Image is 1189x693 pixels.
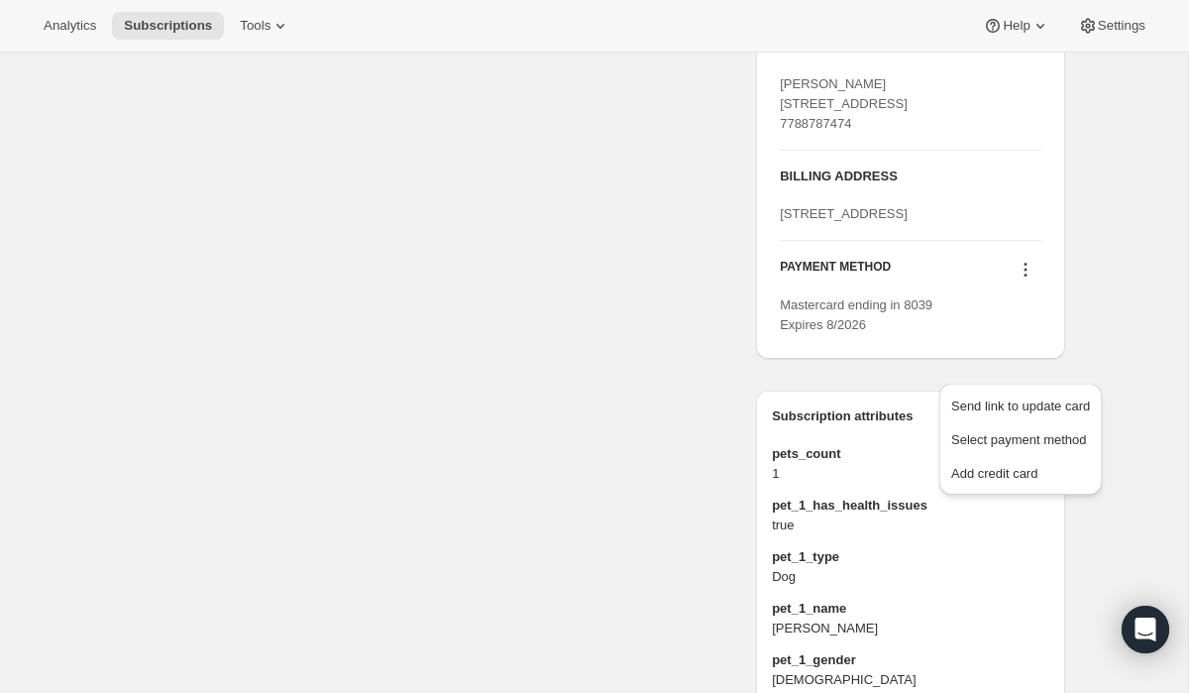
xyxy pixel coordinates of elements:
[772,406,1003,434] h3: Subscription attributes
[1003,18,1029,34] span: Help
[951,399,1090,413] span: Send link to update card
[772,650,1048,670] span: pet_1_gender
[772,670,1048,690] span: [DEMOGRAPHIC_DATA]
[772,516,1048,535] span: true
[772,464,1048,484] span: 1
[772,619,1048,638] span: [PERSON_NAME]
[780,167,1040,186] h3: BILLING ADDRESS
[780,76,908,131] span: [PERSON_NAME] [STREET_ADDRESS] 7788787474
[780,297,932,332] span: Mastercard ending in 8039 Expires 8/2026
[112,12,224,40] button: Subscriptions
[32,12,108,40] button: Analytics
[1098,18,1145,34] span: Settings
[951,466,1037,481] span: Add credit card
[1066,12,1157,40] button: Settings
[780,206,908,221] span: [STREET_ADDRESS]
[772,444,1048,464] span: pets_count
[1122,606,1169,653] div: Open Intercom Messenger
[945,423,1096,455] button: Select payment method
[945,390,1096,421] button: Send link to update card
[945,457,1096,489] button: Add credit card
[44,18,96,34] span: Analytics
[228,12,302,40] button: Tools
[780,259,891,286] h3: PAYMENT METHOD
[124,18,212,34] span: Subscriptions
[772,567,1048,587] span: Dog
[772,547,1048,567] span: pet_1_type
[240,18,270,34] span: Tools
[772,599,1048,619] span: pet_1_name
[971,12,1061,40] button: Help
[772,496,1048,516] span: pet_1_has_health_issues
[951,432,1087,447] span: Select payment method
